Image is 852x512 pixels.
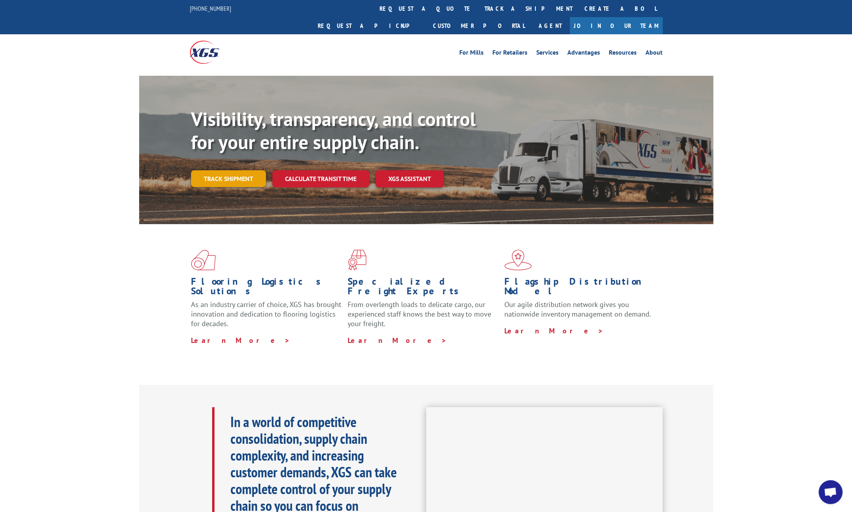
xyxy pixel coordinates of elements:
[190,4,231,12] a: [PHONE_NUMBER]
[504,326,604,335] a: Learn More >
[191,336,290,345] a: Learn More >
[191,170,266,187] a: Track shipment
[819,480,842,504] div: Open chat
[191,277,342,300] h1: Flooring Logistics Solutions
[312,17,427,34] a: Request a pickup
[348,250,366,270] img: xgs-icon-focused-on-flooring-red
[376,170,444,187] a: XGS ASSISTANT
[459,49,484,58] a: For Mills
[427,17,531,34] a: Customer Portal
[645,49,663,58] a: About
[272,170,369,187] a: Calculate transit time
[191,300,341,328] span: As an industry carrier of choice, XGS has brought innovation and dedication to flooring logistics...
[504,300,651,319] span: Our agile distribution network gives you nationwide inventory management on demand.
[536,49,559,58] a: Services
[609,49,637,58] a: Resources
[567,49,600,58] a: Advantages
[504,277,655,300] h1: Flagship Distribution Model
[504,250,532,270] img: xgs-icon-flagship-distribution-model-red
[348,300,498,335] p: From overlength loads to delicate cargo, our experienced staff knows the best way to move your fr...
[348,277,498,300] h1: Specialized Freight Experts
[348,336,447,345] a: Learn More >
[570,17,663,34] a: Join Our Team
[492,49,527,58] a: For Retailers
[191,106,476,154] b: Visibility, transparency, and control for your entire supply chain.
[531,17,570,34] a: Agent
[191,250,216,270] img: xgs-icon-total-supply-chain-intelligence-red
